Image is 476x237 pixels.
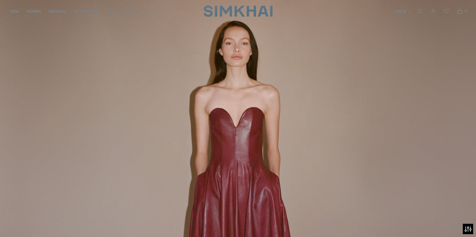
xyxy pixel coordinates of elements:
a: Open cart modal [453,5,466,18]
a: Go to the account page [427,5,439,18]
a: MEN [107,4,116,18]
a: NEW [10,4,19,18]
a: Wishlist [440,5,453,18]
button: USD $ [395,4,411,18]
iframe: Sign Up via Text for Offers [5,213,63,232]
a: ACCESSORIES [73,4,100,18]
a: EXPLORE [123,4,139,18]
a: Open search modal [414,5,426,18]
span: 0 [463,8,468,14]
a: WOMEN [26,4,41,18]
a: DRESSES [48,4,66,18]
a: SIMKHAI [203,5,273,17]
